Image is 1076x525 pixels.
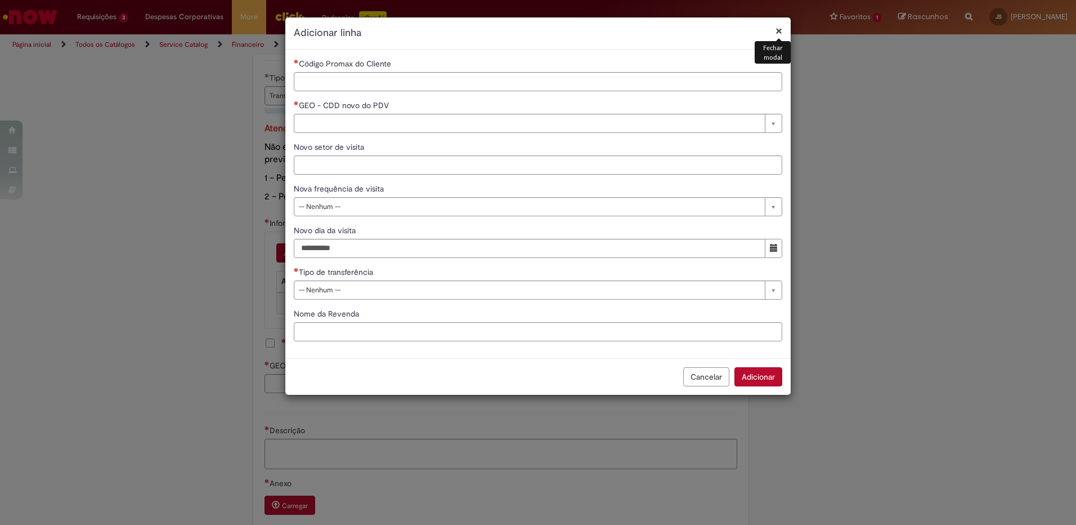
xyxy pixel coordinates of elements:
span: Novo dia da visita [294,225,358,235]
span: Novo setor de visita [294,142,366,152]
button: Cancelar [683,367,729,386]
span: Tipo de transferência [299,267,375,277]
span: -- Nenhum -- [299,198,759,216]
button: Fechar modal [775,25,782,37]
span: -- Nenhum -- [299,281,759,299]
span: Nome da Revenda [294,309,361,319]
div: Fechar modal [755,41,791,64]
a: Limpar campo GEO - CDD novo do PDV [294,114,782,133]
button: Mostrar calendário para Novo dia da visita [765,239,782,258]
input: Novo dia da visita [294,239,765,258]
span: Nova frequência de visita [294,184,386,194]
h2: Adicionar linha [294,26,782,41]
input: Nome da Revenda [294,322,782,341]
span: Necessários [294,101,299,105]
span: Necessários [294,268,299,272]
button: Adicionar [734,367,782,386]
span: Código Promax do Cliente [299,59,393,69]
input: Código Promax do Cliente [294,72,782,91]
input: Novo setor de visita [294,155,782,175]
span: Necessários - GEO - CDD novo do PDV [299,100,391,110]
span: Necessários [294,59,299,64]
